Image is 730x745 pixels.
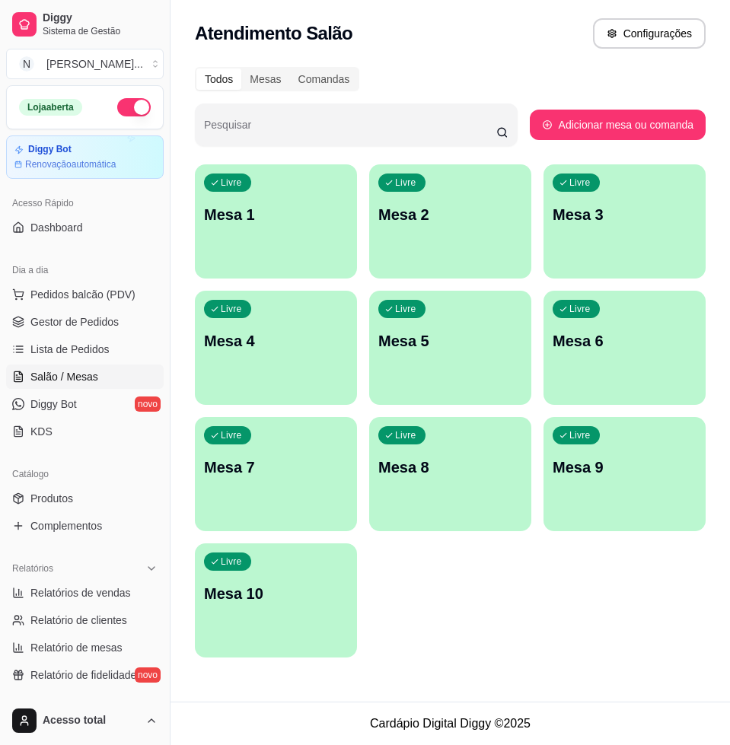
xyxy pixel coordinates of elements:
span: Relatórios [12,562,53,575]
p: Mesa 9 [553,457,697,478]
p: Mesa 5 [378,330,522,352]
p: Livre [395,177,416,189]
a: DiggySistema de Gestão [6,6,164,43]
span: Diggy [43,11,158,25]
p: Livre [395,429,416,441]
span: Acesso total [43,714,139,727]
span: Complementos [30,518,102,533]
p: Livre [569,429,591,441]
p: Mesa 3 [553,204,697,225]
a: Diggy BotRenovaçãoautomática [6,135,164,179]
a: Gestor de Pedidos [6,310,164,334]
button: Alterar Status [117,98,151,116]
p: Livre [221,303,242,315]
button: LivreMesa 4 [195,291,357,405]
button: LivreMesa 6 [544,291,706,405]
a: Dashboard [6,215,164,240]
p: Livre [221,556,242,568]
button: LivreMesa 10 [195,543,357,657]
a: Relatórios de vendas [6,581,164,605]
p: Livre [395,303,416,315]
button: LivreMesa 2 [369,164,531,279]
div: Dia a dia [6,258,164,282]
span: Pedidos balcão (PDV) [30,287,135,302]
button: Adicionar mesa ou comanda [530,110,706,140]
p: Livre [221,429,242,441]
p: Livre [569,177,591,189]
a: Complementos [6,514,164,538]
footer: Cardápio Digital Diggy © 2025 [171,702,730,745]
button: Configurações [593,18,706,49]
p: Mesa 7 [204,457,348,478]
span: Relatório de fidelidade [30,667,136,683]
a: Relatório de mesas [6,635,164,660]
span: Produtos [30,491,73,506]
a: Salão / Mesas [6,365,164,389]
button: LivreMesa 3 [544,164,706,279]
p: Mesa 4 [204,330,348,352]
span: Gestor de Pedidos [30,314,119,330]
p: Livre [569,303,591,315]
a: Diggy Botnovo [6,392,164,416]
article: Renovação automática [25,158,116,170]
button: LivreMesa 9 [544,417,706,531]
a: Relatório de clientes [6,608,164,632]
span: Diggy Bot [30,396,77,412]
button: Select a team [6,49,164,79]
a: Lista de Pedidos [6,337,164,361]
div: Todos [196,68,241,90]
span: KDS [30,424,53,439]
article: Diggy Bot [28,144,72,155]
p: Livre [221,177,242,189]
button: Pedidos balcão (PDV) [6,282,164,307]
span: N [19,56,34,72]
a: KDS [6,419,164,444]
p: Mesa 10 [204,583,348,604]
div: Mesas [241,68,289,90]
div: Acesso Rápido [6,191,164,215]
p: Mesa 8 [378,457,522,478]
span: Salão / Mesas [30,369,98,384]
a: Relatório de fidelidadenovo [6,663,164,687]
div: Comandas [290,68,359,90]
div: Loja aberta [19,99,82,116]
span: Relatório de clientes [30,613,127,628]
p: Mesa 6 [553,330,697,352]
button: LivreMesa 8 [369,417,531,531]
button: LivreMesa 5 [369,291,531,405]
a: Produtos [6,486,164,511]
p: Mesa 1 [204,204,348,225]
span: Sistema de Gestão [43,25,158,37]
input: Pesquisar [204,123,496,138]
span: Relatório de mesas [30,640,123,655]
span: Lista de Pedidos [30,342,110,357]
div: Catálogo [6,462,164,486]
button: Acesso total [6,702,164,739]
div: [PERSON_NAME] ... [46,56,143,72]
span: Relatórios de vendas [30,585,131,600]
button: LivreMesa 7 [195,417,357,531]
p: Mesa 2 [378,204,522,225]
span: Dashboard [30,220,83,235]
button: LivreMesa 1 [195,164,357,279]
h2: Atendimento Salão [195,21,352,46]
